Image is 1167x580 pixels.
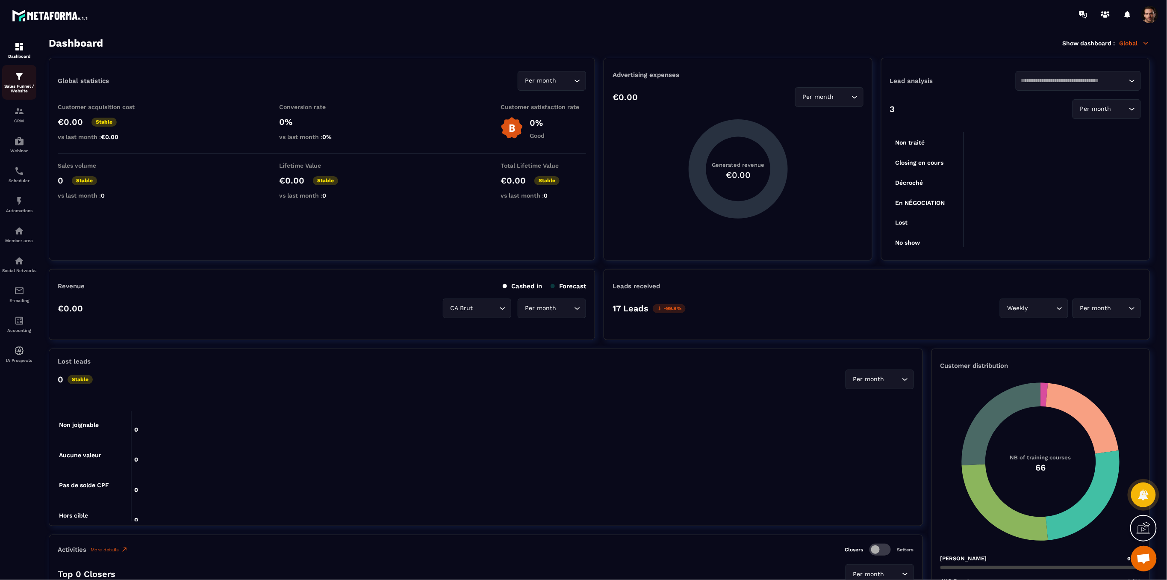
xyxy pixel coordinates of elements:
[613,282,660,290] p: Leads received
[2,309,36,339] a: accountantaccountantAccounting
[59,482,109,489] tspan: Pas de solde CPF
[72,176,97,185] p: Stable
[503,282,542,290] p: Cashed in
[1030,304,1054,313] input: Search for option
[896,139,925,146] tspan: Non traité
[851,570,886,579] span: Per month
[14,71,24,82] img: formation
[836,92,849,102] input: Search for option
[501,162,586,169] p: Total Lifetime Value
[1073,299,1141,318] div: Search for option
[2,189,36,219] a: automationsautomationsAutomations
[2,178,36,183] p: Scheduler
[1120,39,1150,47] p: Global
[2,54,36,59] p: Dashboard
[845,547,863,553] p: Closers
[940,362,1141,370] p: Customer distribution
[2,100,36,130] a: formationformationCRM
[851,375,886,384] span: Per month
[2,148,36,153] p: Webinar
[14,226,24,236] img: automations
[1063,40,1115,47] p: Show dashboard :
[501,117,523,139] img: b-badge-o.b3b20ee6.svg
[795,87,863,107] div: Search for option
[58,358,91,365] p: Lost leads
[58,175,63,186] p: 0
[896,199,945,206] tspan: En NÉGOCIATION
[58,303,83,314] p: €0.00
[59,452,101,459] tspan: Aucune valeur
[2,35,36,65] a: formationformationDashboard
[322,192,326,199] span: 0
[940,555,987,562] p: [PERSON_NAME]
[523,76,558,86] span: Per month
[14,196,24,206] img: automations
[279,175,304,186] p: €0.00
[523,304,558,313] span: Per month
[91,118,117,127] p: Stable
[534,176,560,185] p: Stable
[886,375,900,384] input: Search for option
[279,133,365,140] p: vs last month :
[322,133,332,140] span: 0%
[1000,299,1068,318] div: Search for option
[501,175,526,186] p: €0.00
[58,192,143,199] p: vs last month :
[846,370,914,389] div: Search for option
[2,238,36,243] p: Member area
[2,358,36,363] p: IA Prospects
[896,240,921,246] tspan: No show
[1016,71,1141,91] div: Search for option
[2,160,36,189] a: schedulerschedulerScheduler
[2,130,36,160] a: automationsautomationsWebinar
[1113,104,1127,114] input: Search for option
[14,316,24,326] img: accountant
[501,104,586,110] p: Customer satisfaction rate
[2,279,36,309] a: emailemailE-mailing
[14,41,24,52] img: formation
[12,8,89,23] img: logo
[613,71,863,79] p: Advertising expenses
[101,192,105,199] span: 0
[279,162,365,169] p: Lifetime Value
[551,282,586,290] p: Forecast
[279,117,365,127] p: 0%
[518,299,586,318] div: Search for option
[896,219,908,226] tspan: Lost
[896,179,923,186] tspan: Décroché
[14,166,24,176] img: scheduler
[313,176,338,185] p: Stable
[14,106,24,116] img: formation
[558,304,572,313] input: Search for option
[1113,304,1127,313] input: Search for option
[801,92,836,102] span: Per month
[58,546,86,553] p: Activities
[443,299,511,318] div: Search for option
[1078,104,1113,114] span: Per month
[544,192,548,199] span: 0
[530,132,545,139] p: Good
[897,547,914,553] p: Setters
[1021,76,1127,86] input: Search for option
[58,282,85,290] p: Revenue
[518,71,586,91] div: Search for option
[58,117,83,127] p: €0.00
[890,104,895,114] p: 3
[58,133,143,140] p: vs last month :
[2,328,36,333] p: Accounting
[475,304,497,313] input: Search for option
[448,304,475,313] span: CA Brut
[49,37,103,49] h3: Dashboard
[59,421,99,429] tspan: Non joignable
[653,304,686,313] p: -99.8%
[14,136,24,146] img: automations
[2,268,36,273] p: Social Networks
[2,118,36,123] p: CRM
[279,104,365,110] p: Conversion rate
[613,92,638,102] p: €0.00
[121,546,128,553] img: narrow-up-right-o.6b7c60e2.svg
[558,76,572,86] input: Search for option
[2,65,36,100] a: formationformationSales Funnel / Website
[101,133,118,140] span: €0.00
[896,159,944,166] tspan: Closing en cours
